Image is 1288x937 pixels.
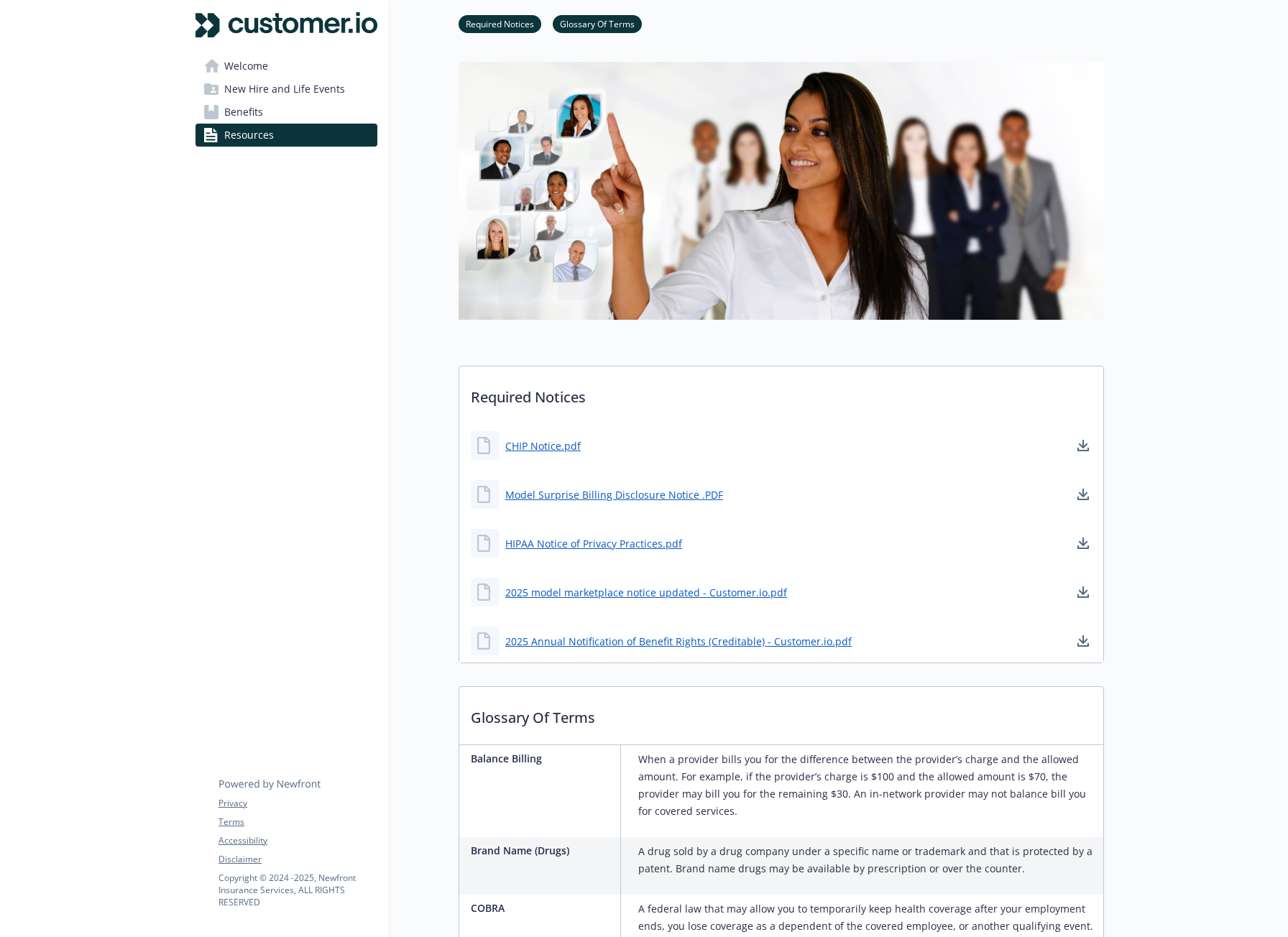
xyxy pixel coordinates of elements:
a: download document [1075,632,1092,650]
a: Terms [218,816,377,828]
a: 2025 Annual Notification of Benefit Rights (Creditable) - Customer.io.pdf [505,634,852,649]
p: Balance Billing [471,751,615,766]
a: 2025 model marketplace notice updated - Customer.io.pdf [505,585,787,600]
p: When a provider bills you for the difference between the provider’s charge and the allowed amount... [638,751,1098,820]
a: CHIP Notice.pdf [505,438,581,453]
p: A drug sold by a drug company under a specific name or trademark and that is protected by a paten... [638,843,1098,877]
p: Required Notices [459,366,1103,420]
a: download document [1075,437,1092,454]
a: Resources [195,124,377,147]
p: Copyright © 2024 - 2025 , Newfront Insurance Services, ALL RIGHTS RESERVED [218,872,377,908]
a: Glossary Of Terms [553,17,642,30]
a: download document [1075,583,1092,601]
span: Welcome [224,55,268,78]
a: download document [1075,535,1092,552]
a: download document [1075,486,1092,503]
a: Disclaimer [218,853,377,866]
span: Resources [224,124,274,147]
a: Privacy [218,797,377,810]
p: COBRA [471,900,615,915]
span: New Hire and Life Events [224,78,345,101]
img: resources page banner [459,62,1104,320]
p: Brand Name (Drugs) [471,843,615,858]
a: Accessibility [218,834,377,847]
a: Welcome [195,55,377,78]
a: HIPAA Notice of Privacy Practices.pdf [505,536,682,551]
a: New Hire and Life Events [195,78,377,101]
p: Glossary Of Terms [459,687,1103,740]
span: Benefits [224,101,263,124]
a: Model Surprise Billing Disclosure Notice .PDF [505,487,723,502]
a: Required Notices [459,17,541,30]
a: Benefits [195,101,377,124]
